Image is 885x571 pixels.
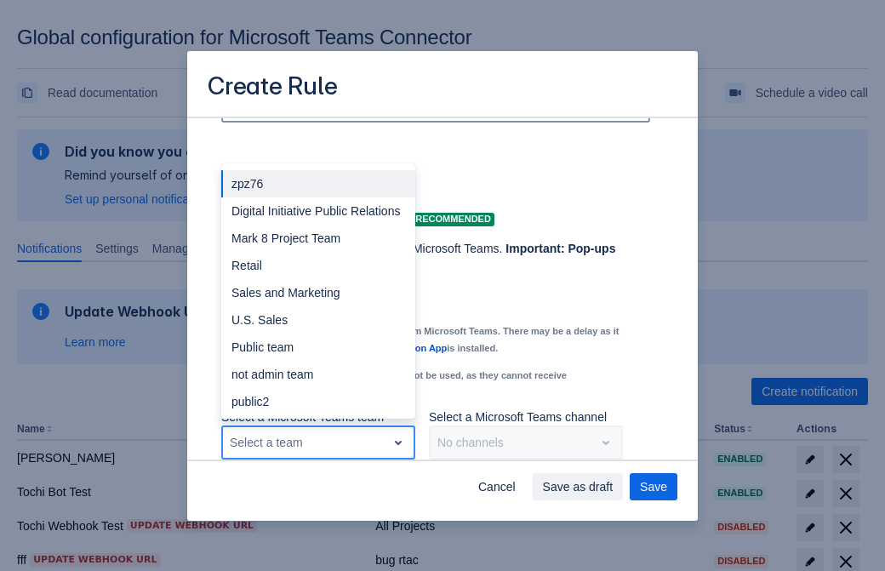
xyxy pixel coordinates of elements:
[187,117,698,461] div: Scrollable content
[221,388,415,415] div: public2
[388,432,408,453] span: open
[221,172,650,199] h3: Destination
[221,252,415,279] div: Retail
[221,279,415,306] div: Sales and Marketing
[221,334,415,361] div: Public team
[412,214,494,224] span: Recommended
[221,240,623,274] p: Use below button to get teams from Microsoft Teams.
[543,473,614,500] span: Save as draft
[221,170,415,197] div: zpz76
[221,225,415,252] div: Mark 8 Project Team
[221,326,619,353] small: Authenticate to get teams and channels from Microsoft Teams. There may be a delay as it verifies ...
[640,473,667,500] span: Save
[221,415,415,443] div: public3
[208,71,338,105] h3: Create Rule
[630,473,677,500] button: Save
[468,473,526,500] button: Cancel
[478,473,516,500] span: Cancel
[429,408,623,425] p: Select a Microsoft Teams channel
[230,434,303,451] div: Select a team
[221,361,415,388] div: not admin team
[221,306,415,334] div: U.S. Sales
[533,473,624,500] button: Save as draft
[221,197,415,225] div: Digital Initiative Public Relations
